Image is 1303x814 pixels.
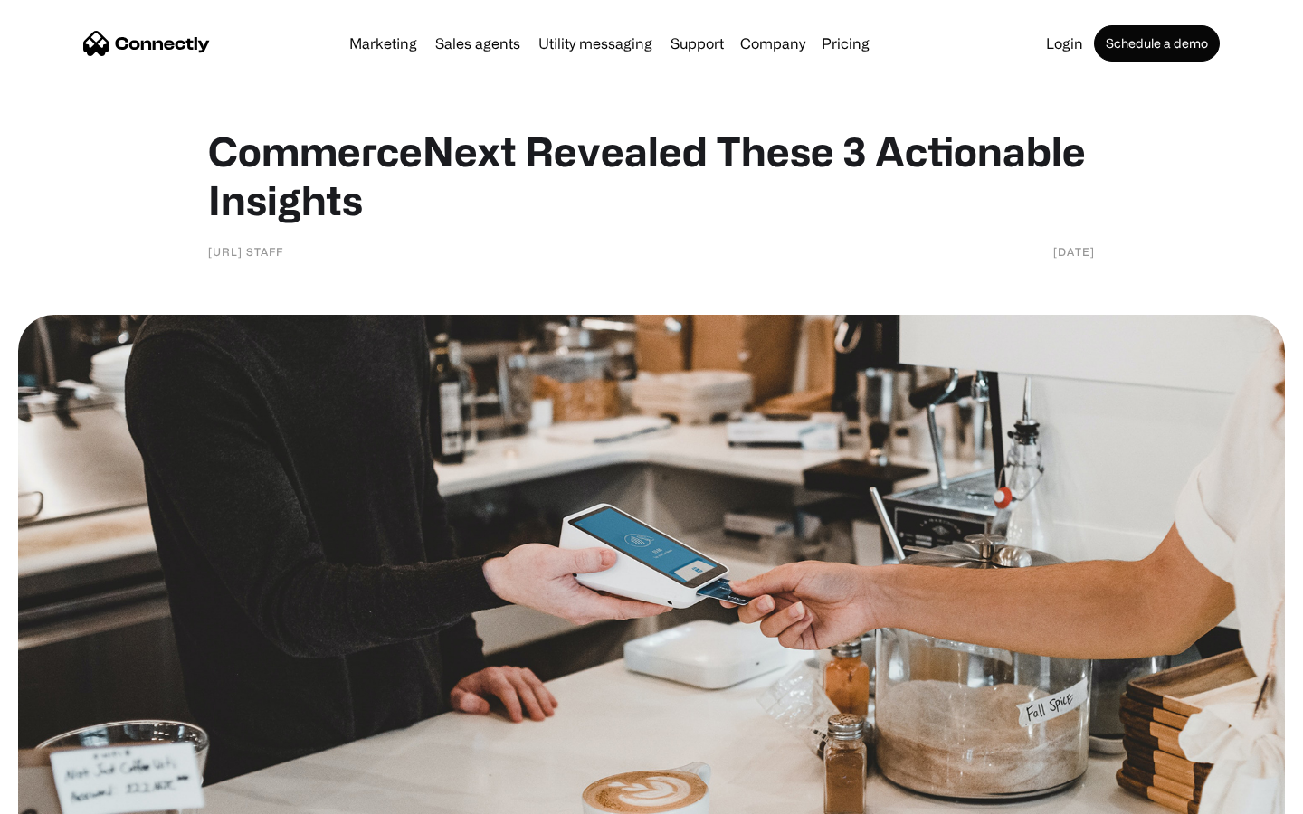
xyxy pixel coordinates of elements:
[208,242,283,260] div: [URL] Staff
[1053,242,1095,260] div: [DATE]
[1094,25,1220,62] a: Schedule a demo
[1039,36,1090,51] a: Login
[663,36,731,51] a: Support
[36,782,109,808] ul: Language list
[740,31,805,56] div: Company
[814,36,877,51] a: Pricing
[342,36,424,51] a: Marketing
[208,127,1095,224] h1: CommerceNext Revealed These 3 Actionable Insights
[18,782,109,808] aside: Language selected: English
[531,36,660,51] a: Utility messaging
[428,36,528,51] a: Sales agents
